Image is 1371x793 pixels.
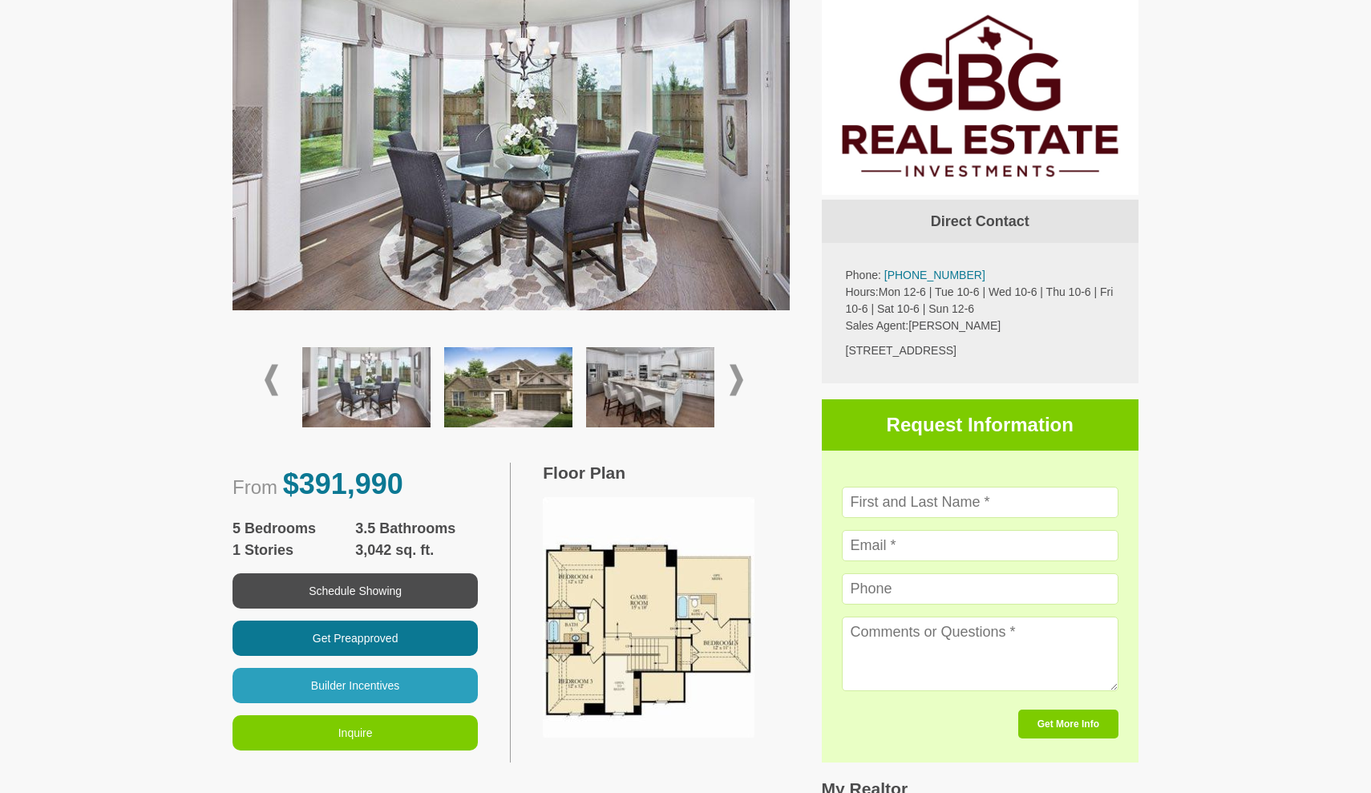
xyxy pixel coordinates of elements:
span: 3,042 sq. ft. [355,540,478,561]
h3: Request Information [822,399,1139,451]
button: Get Preapproved [233,621,478,656]
span: 3.5 Bathrooms [355,518,478,540]
button: Builder Incentives [233,668,478,703]
span: Phone: [846,269,881,281]
span: Hours: [846,285,879,298]
span: $391,990 [283,467,403,500]
span: Sales Agent: [846,319,909,332]
input: First and Last Name * [842,487,1119,518]
span: From [233,476,277,498]
button: Inquire [233,715,478,751]
p: [PERSON_NAME] [846,318,1115,334]
h3: Floor Plan [543,463,789,483]
a: [PHONE_NUMBER] [884,269,985,281]
div: [STREET_ADDRESS] [846,342,1115,359]
button: Get More Info [1018,710,1118,738]
h4: Direct Contact [822,200,1139,243]
span: 1 Stories [233,540,355,561]
input: Email * [842,530,1119,561]
span: 5 Bedrooms [233,518,355,540]
input: Phone [842,573,1119,605]
p: Mon 12-6 | Tue 10-6 | Wed 10-6 | Thu 10-6 | Fri 10-6 | Sat 10-6 | Sun 12-6 [846,284,1115,318]
button: Schedule Showing [233,573,478,609]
